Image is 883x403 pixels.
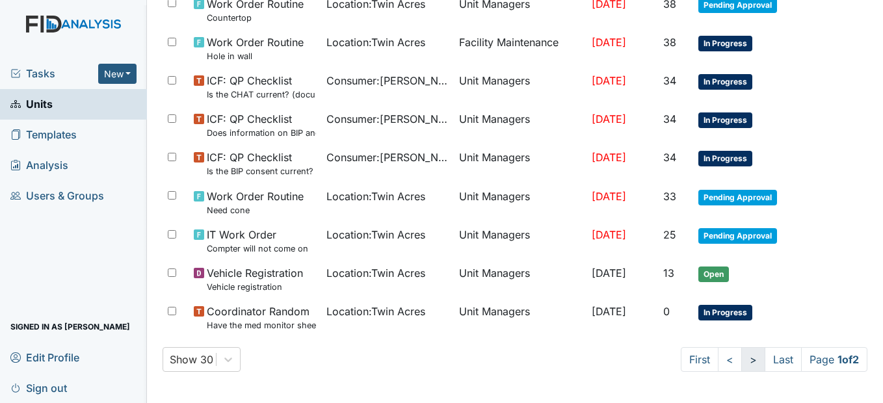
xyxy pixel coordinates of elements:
[207,304,316,331] span: Coordinator Random Have the med monitor sheets been filled out?
[207,88,316,101] small: Is the CHAT current? (document the date in the comment section)
[98,64,137,84] button: New
[10,125,77,145] span: Templates
[454,144,586,183] td: Unit Managers
[663,74,676,87] span: 34
[326,304,425,319] span: Location : Twin Acres
[698,112,752,128] span: In Progress
[681,347,867,372] nav: task-pagination
[592,36,626,49] span: [DATE]
[207,34,304,62] span: Work Order Routine Hole in wall
[454,106,586,144] td: Unit Managers
[10,186,104,206] span: Users & Groups
[698,36,752,51] span: In Progress
[326,188,425,204] span: Location : Twin Acres
[207,188,304,216] span: Work Order Routine Need cone
[326,111,449,127] span: Consumer : [PERSON_NAME]
[10,66,98,81] a: Tasks
[698,266,729,282] span: Open
[326,227,425,242] span: Location : Twin Acres
[454,29,586,68] td: Facility Maintenance
[592,266,626,279] span: [DATE]
[592,151,626,164] span: [DATE]
[592,74,626,87] span: [DATE]
[10,347,79,367] span: Edit Profile
[663,151,676,164] span: 34
[765,347,802,372] a: Last
[454,260,586,298] td: Unit Managers
[698,190,777,205] span: Pending Approval
[454,183,586,222] td: Unit Managers
[207,50,304,62] small: Hole in wall
[698,74,752,90] span: In Progress
[207,242,308,255] small: Compter will not come on
[10,155,68,175] span: Analysis
[207,319,316,331] small: Have the med monitor sheets been filled out?
[207,12,304,24] small: Countertop
[326,73,449,88] span: Consumer : [PERSON_NAME]
[10,317,130,337] span: Signed in as [PERSON_NAME]
[454,222,586,260] td: Unit Managers
[207,265,303,293] span: Vehicle Registration Vehicle registration
[207,165,316,177] small: Is the BIP consent current? (document the date, BIP number in the comment section)
[663,112,676,125] span: 34
[10,94,53,114] span: Units
[207,149,316,177] span: ICF: QP Checklist Is the BIP consent current? (document the date, BIP number in the comment section)
[663,305,670,318] span: 0
[207,111,316,139] span: ICF: QP Checklist Does information on BIP and consent match?
[681,347,718,372] a: First
[698,228,777,244] span: Pending Approval
[170,352,213,367] div: Show 30
[592,112,626,125] span: [DATE]
[207,227,308,255] span: IT Work Order Compter will not come on
[326,265,425,281] span: Location : Twin Acres
[10,378,67,398] span: Sign out
[698,151,752,166] span: In Progress
[663,190,676,203] span: 33
[207,281,303,293] small: Vehicle registration
[663,228,676,241] span: 25
[592,190,626,203] span: [DATE]
[718,347,742,372] a: <
[592,305,626,318] span: [DATE]
[326,149,449,165] span: Consumer : [PERSON_NAME]
[741,347,765,372] a: >
[454,298,586,337] td: Unit Managers
[663,36,676,49] span: 38
[592,228,626,241] span: [DATE]
[663,266,674,279] span: 13
[326,34,425,50] span: Location : Twin Acres
[207,204,304,216] small: Need cone
[207,127,316,139] small: Does information on BIP and consent match?
[837,353,859,366] strong: 1 of 2
[801,347,867,372] span: Page
[698,305,752,320] span: In Progress
[454,68,586,106] td: Unit Managers
[207,73,316,101] span: ICF: QP Checklist Is the CHAT current? (document the date in the comment section)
